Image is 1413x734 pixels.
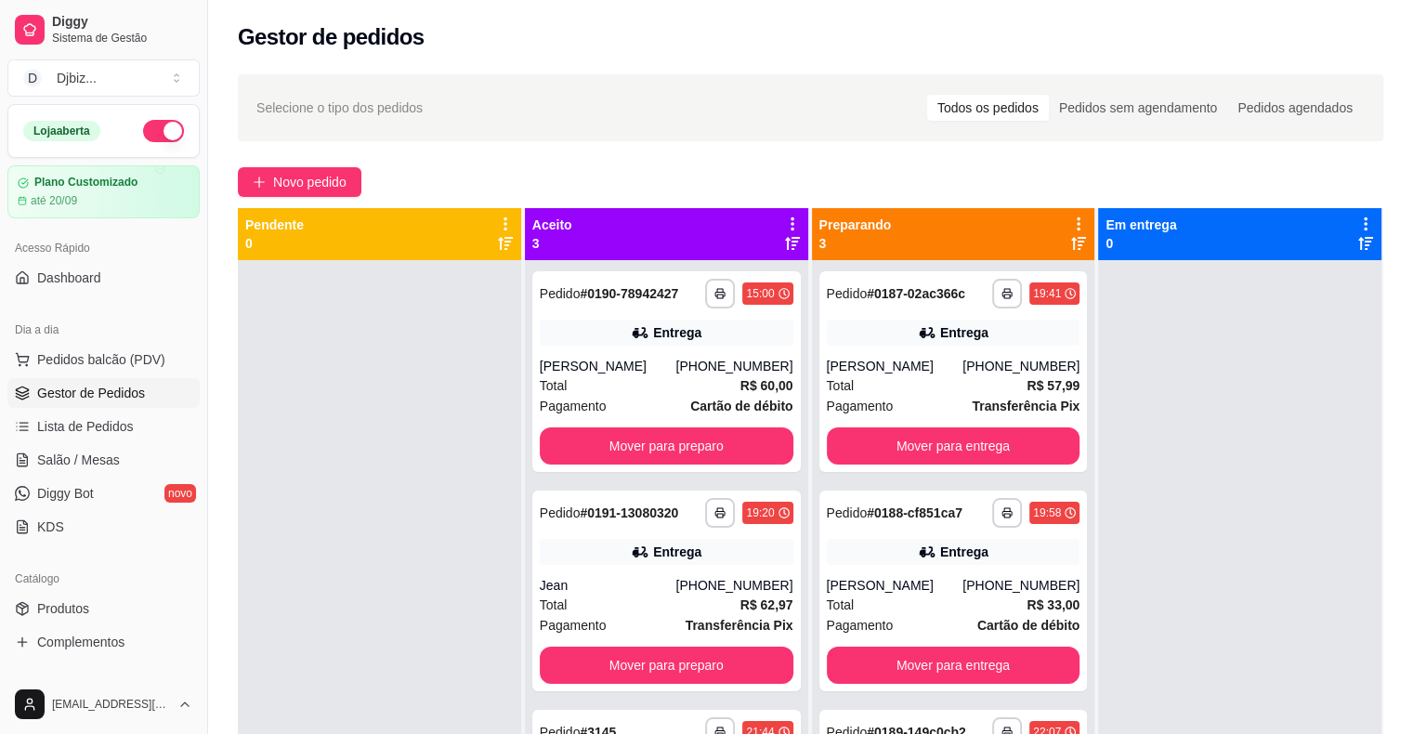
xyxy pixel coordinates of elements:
[675,576,792,595] div: [PHONE_NUMBER]
[31,193,77,208] article: até 20/09
[245,216,304,234] p: Pendente
[238,22,425,52] h2: Gestor de pedidos
[245,234,304,253] p: 0
[37,451,120,469] span: Salão / Mesas
[827,647,1080,684] button: Mover para entrega
[972,399,1079,413] strong: Transferência Pix
[827,286,868,301] span: Pedido
[7,512,200,542] a: KDS
[540,427,793,465] button: Mover para preparo
[653,543,701,561] div: Entrega
[34,176,137,190] article: Plano Customizado
[37,269,101,287] span: Dashboard
[540,505,581,520] span: Pedido
[57,69,97,87] div: Djbiz ...
[52,31,192,46] span: Sistema de Gestão
[540,375,568,396] span: Total
[273,172,347,192] span: Novo pedido
[740,378,793,393] strong: R$ 60,00
[7,233,200,263] div: Acesso Rápido
[7,594,200,623] a: Produtos
[827,396,894,416] span: Pagamento
[653,323,701,342] div: Entrega
[7,564,200,594] div: Catálogo
[962,357,1079,375] div: [PHONE_NUMBER]
[7,345,200,374] button: Pedidos balcão (PDV)
[827,427,1080,465] button: Mover para entrega
[37,484,94,503] span: Diggy Bot
[675,357,792,375] div: [PHONE_NUMBER]
[540,357,676,375] div: [PERSON_NAME]
[867,505,962,520] strong: # 0188-cf851ca7
[819,234,892,253] p: 3
[1106,234,1176,253] p: 0
[686,618,793,633] strong: Transferência Pix
[143,120,184,142] button: Alterar Status
[580,286,678,301] strong: # 0190-78942427
[23,121,100,141] div: Loja aberta
[256,98,423,118] span: Selecione o tipo dos pedidos
[1027,378,1079,393] strong: R$ 57,99
[37,350,165,369] span: Pedidos balcão (PDV)
[1033,286,1061,301] div: 19:41
[7,445,200,475] a: Salão / Mesas
[37,417,134,436] span: Lista de Pedidos
[37,599,89,618] span: Produtos
[580,505,678,520] strong: # 0191-13080320
[690,399,792,413] strong: Cartão de débito
[962,576,1079,595] div: [PHONE_NUMBER]
[7,412,200,441] a: Lista de Pedidos
[827,375,855,396] span: Total
[37,633,124,651] span: Complementos
[7,478,200,508] a: Diggy Botnovo
[940,323,988,342] div: Entrega
[1049,95,1227,121] div: Pedidos sem agendamento
[7,378,200,408] a: Gestor de Pedidos
[540,647,793,684] button: Mover para preparo
[52,14,192,31] span: Diggy
[746,286,774,301] div: 15:00
[940,543,988,561] div: Entrega
[746,505,774,520] div: 19:20
[867,286,965,301] strong: # 0187-02ac366c
[52,697,170,712] span: [EMAIL_ADDRESS][DOMAIN_NAME]
[7,165,200,218] a: Plano Customizadoaté 20/09
[7,682,200,727] button: [EMAIL_ADDRESS][DOMAIN_NAME]
[7,315,200,345] div: Dia a dia
[540,595,568,615] span: Total
[827,357,963,375] div: [PERSON_NAME]
[827,595,855,615] span: Total
[7,59,200,97] button: Select a team
[532,234,572,253] p: 3
[540,286,581,301] span: Pedido
[532,216,572,234] p: Aceito
[1027,597,1079,612] strong: R$ 33,00
[540,396,607,416] span: Pagamento
[819,216,892,234] p: Preparando
[37,384,145,402] span: Gestor de Pedidos
[37,518,64,536] span: KDS
[740,597,793,612] strong: R$ 62,97
[827,505,868,520] span: Pedido
[1033,505,1061,520] div: 19:58
[253,176,266,189] span: plus
[7,263,200,293] a: Dashboard
[540,576,676,595] div: Jean
[827,615,894,636] span: Pagamento
[23,69,42,87] span: D
[927,95,1049,121] div: Todos os pedidos
[7,627,200,657] a: Complementos
[827,576,963,595] div: [PERSON_NAME]
[238,167,361,197] button: Novo pedido
[7,7,200,52] a: DiggySistema de Gestão
[977,618,1079,633] strong: Cartão de débito
[1227,95,1363,121] div: Pedidos agendados
[540,615,607,636] span: Pagamento
[1106,216,1176,234] p: Em entrega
